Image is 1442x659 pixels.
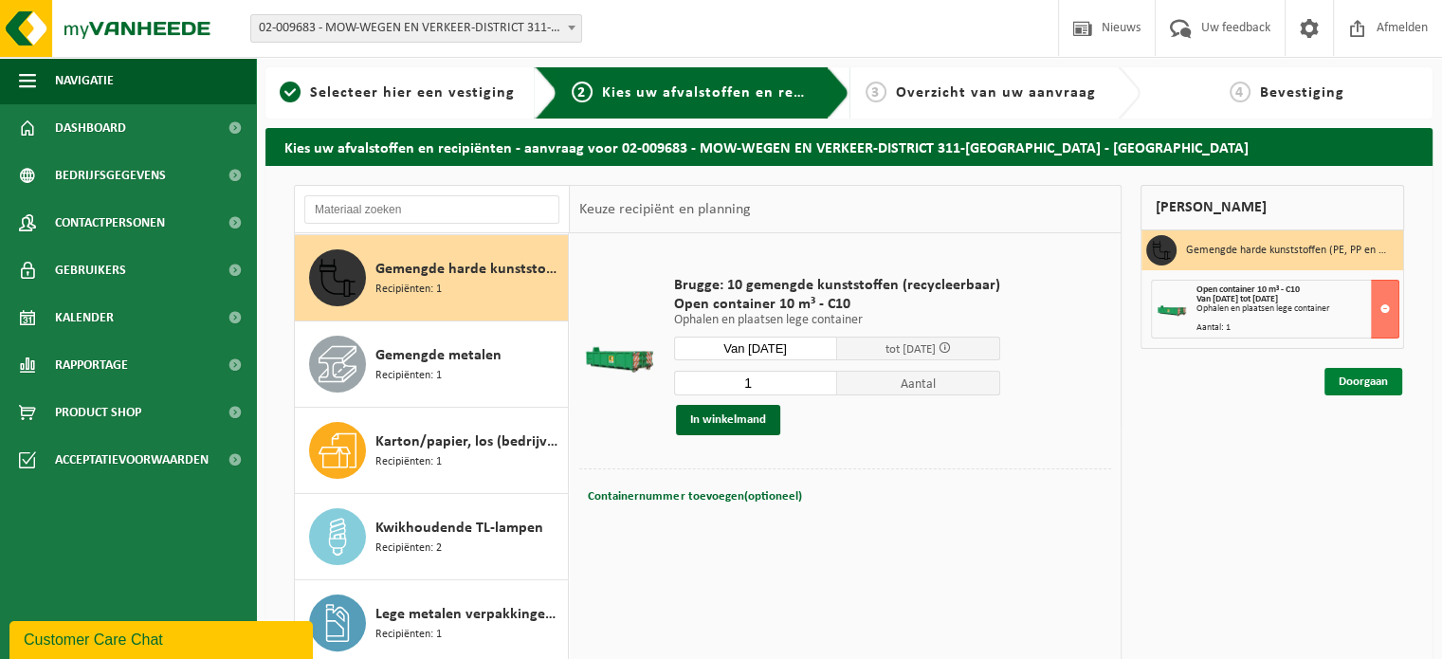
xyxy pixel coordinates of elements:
[55,389,141,436] span: Product Shop
[1324,368,1402,395] a: Doorgaan
[896,85,1096,101] span: Overzicht van uw aanvraag
[572,82,593,102] span: 2
[275,82,520,104] a: 1Selecteer hier een vestiging
[295,321,569,408] button: Gemengde metalen Recipiënten: 1
[588,490,801,503] span: Containernummer toevoegen(optioneel)
[375,540,442,558] span: Recipiënten: 2
[602,85,863,101] span: Kies uw afvalstoffen en recipiënten
[674,314,1000,327] p: Ophalen en plaatsen lege container
[55,104,126,152] span: Dashboard
[375,344,502,367] span: Gemengde metalen
[570,186,759,233] div: Keuze recipiënt en planning
[9,617,317,659] iframe: chat widget
[586,484,803,510] button: Containernummer toevoegen(optioneel)
[375,626,442,644] span: Recipiënten: 1
[251,15,581,42] span: 02-009683 - MOW-WEGEN EN VERKEER-DISTRICT 311-BRUGGE - 8000 BRUGGE, KONING ALBERT I LAAN 293
[375,603,563,626] span: Lege metalen verpakkingen van gevaarlijke stoffen
[55,199,165,247] span: Contactpersonen
[676,405,780,435] button: In winkelmand
[375,367,442,385] span: Recipiënten: 1
[295,235,569,321] button: Gemengde harde kunststoffen (PE, PP en PVC), recycleerbaar (industrieel) Recipiënten: 1
[55,152,166,199] span: Bedrijfsgegevens
[375,430,563,453] span: Karton/papier, los (bedrijven)
[295,408,569,494] button: Karton/papier, los (bedrijven) Recipiënten: 1
[265,128,1433,165] h2: Kies uw afvalstoffen en recipiënten - aanvraag voor 02-009683 - MOW-WEGEN EN VERKEER-DISTRICT 311...
[1260,85,1344,101] span: Bevestiging
[1196,323,1398,333] div: Aantal: 1
[674,295,1000,314] span: Open container 10 m³ - C10
[866,82,886,102] span: 3
[1141,185,1404,230] div: [PERSON_NAME]
[375,517,543,540] span: Kwikhoudende TL-lampen
[55,294,114,341] span: Kalender
[837,371,1000,395] span: Aantal
[375,453,442,471] span: Recipiënten: 1
[1196,304,1398,314] div: Ophalen en plaatsen lege container
[250,14,582,43] span: 02-009683 - MOW-WEGEN EN VERKEER-DISTRICT 311-BRUGGE - 8000 BRUGGE, KONING ALBERT I LAAN 293
[310,85,515,101] span: Selecteer hier een vestiging
[1196,284,1300,295] span: Open container 10 m³ - C10
[55,247,126,294] span: Gebruikers
[674,276,1000,295] span: Brugge: 10 gemengde kunststoffen (recycleerbaar)
[55,341,128,389] span: Rapportage
[375,281,442,299] span: Recipiënten: 1
[55,436,209,484] span: Acceptatievoorwaarden
[280,82,301,102] span: 1
[1186,235,1389,265] h3: Gemengde harde kunststoffen (PE, PP en PVC), recycleerbaar (industrieel)
[375,258,563,281] span: Gemengde harde kunststoffen (PE, PP en PVC), recycleerbaar (industrieel)
[674,337,837,360] input: Selecteer datum
[295,494,569,580] button: Kwikhoudende TL-lampen Recipiënten: 2
[55,57,114,104] span: Navigatie
[1230,82,1250,102] span: 4
[885,343,936,356] span: tot [DATE]
[304,195,559,224] input: Materiaal zoeken
[1196,294,1278,304] strong: Van [DATE] tot [DATE]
